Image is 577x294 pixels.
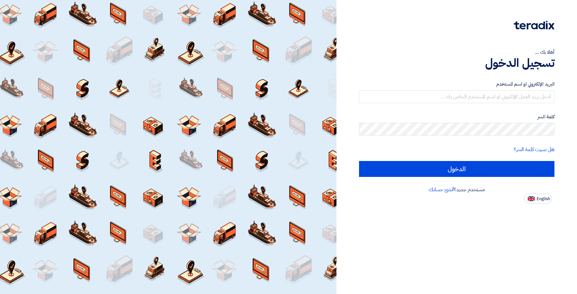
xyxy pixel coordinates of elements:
[514,21,554,30] img: Teradix logo
[524,193,552,204] button: English
[514,146,554,153] a: هل نسيت كلمة السر؟
[359,90,554,103] input: أدخل بريد العمل الإلكتروني او اسم المستخدم الخاص بك ...
[359,48,554,56] div: أهلا بك ...
[537,197,550,201] span: English
[528,196,535,201] img: en-US.png
[359,186,554,193] div: مستخدم جديد؟
[359,56,554,70] h1: تسجيل الدخول
[359,80,554,88] label: البريد الإلكتروني او اسم المستخدم
[429,186,454,193] a: أنشئ حسابك
[359,161,554,177] input: الدخول
[359,113,554,121] label: كلمة السر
